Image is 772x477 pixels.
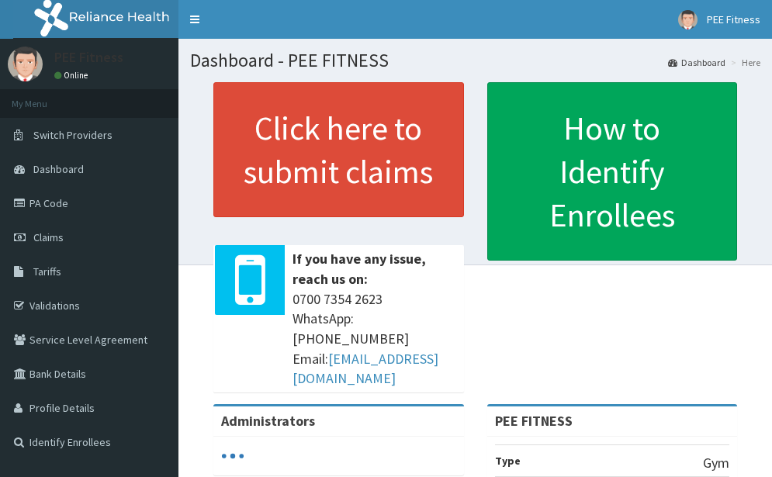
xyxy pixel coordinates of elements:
b: If you have any issue, reach us on: [293,250,426,288]
h1: Dashboard - PEE FITNESS [190,50,760,71]
span: Tariffs [33,264,61,278]
p: PEE Fitness [54,50,123,64]
a: How to Identify Enrollees [487,82,738,261]
p: Gym [703,453,729,473]
span: Switch Providers [33,128,113,142]
svg: audio-loading [221,444,244,468]
b: Type [495,454,521,468]
span: Claims [33,230,64,244]
strong: PEE FITNESS [495,412,573,430]
li: Here [727,56,760,69]
img: User Image [8,47,43,81]
a: Click here to submit claims [213,82,464,217]
a: Dashboard [668,56,725,69]
span: 0700 7354 2623 WhatsApp: [PHONE_NUMBER] Email: [293,289,456,389]
span: Dashboard [33,162,84,176]
a: Online [54,70,92,81]
b: Administrators [221,412,315,430]
span: PEE Fitness [707,12,760,26]
a: [EMAIL_ADDRESS][DOMAIN_NAME] [293,350,438,388]
img: User Image [678,10,698,29]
